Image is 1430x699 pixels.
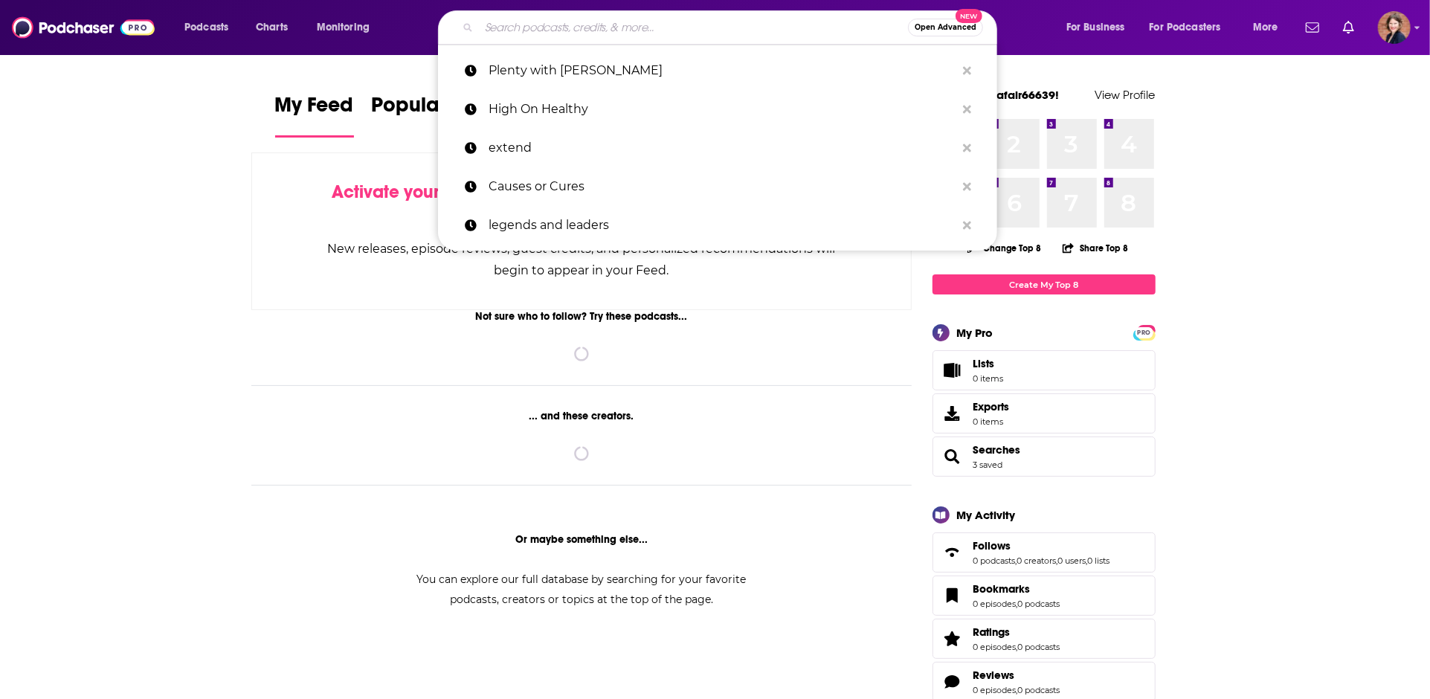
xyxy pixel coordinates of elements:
[1150,17,1221,38] span: For Podcasters
[452,10,1011,45] div: Search podcasts, credits, & more...
[956,9,982,23] span: New
[399,570,764,610] div: You can explore our full database by searching for your favorite podcasts, creators or topics at ...
[933,350,1156,390] a: Lists
[246,16,297,39] a: Charts
[12,13,155,42] img: Podchaser - Follow, Share and Rate Podcasts
[1062,233,1129,262] button: Share Top 8
[1243,16,1297,39] button: open menu
[1140,16,1243,39] button: open menu
[973,642,1017,652] a: 0 episodes
[938,446,967,467] a: Searches
[973,416,1010,427] span: 0 items
[1056,16,1144,39] button: open menu
[973,625,1011,639] span: Ratings
[1017,685,1018,695] span: ,
[489,129,956,167] p: extend
[1017,599,1018,609] span: ,
[251,533,912,546] div: Or maybe something else...
[933,576,1156,616] span: Bookmarks
[372,92,498,138] a: Popular Feed
[933,437,1156,477] span: Searches
[933,393,1156,434] a: Exports
[174,16,248,39] button: open menu
[1057,555,1058,566] span: ,
[1018,599,1060,609] a: 0 podcasts
[489,90,956,129] p: High On Healthy
[1058,555,1086,566] a: 0 users
[1018,642,1060,652] a: 0 podcasts
[973,685,1017,695] a: 0 episodes
[332,181,484,203] span: Activate your Feed
[973,582,1031,596] span: Bookmarks
[933,532,1156,573] span: Follows
[973,669,1060,682] a: Reviews
[959,239,1051,257] button: Change Top 8
[938,628,967,649] a: Ratings
[908,19,983,36] button: Open AdvancedNew
[973,669,1015,682] span: Reviews
[1378,11,1411,44] img: User Profile
[326,238,837,281] div: New releases, episode reviews, guest credits, and personalized recommendations will begin to appe...
[1378,11,1411,44] span: Logged in as alafair66639
[1095,88,1156,102] a: View Profile
[973,373,1004,384] span: 0 items
[938,585,967,606] a: Bookmarks
[1136,326,1153,338] a: PRO
[438,51,997,90] a: Plenty with [PERSON_NAME]
[973,539,1011,553] span: Follows
[957,508,1016,522] div: My Activity
[933,619,1156,659] span: Ratings
[306,16,389,39] button: open menu
[938,360,967,381] span: Lists
[317,17,370,38] span: Monitoring
[256,17,288,38] span: Charts
[489,51,956,90] p: Plenty with Kate Northrup
[938,671,967,692] a: Reviews
[275,92,354,126] span: My Feed
[438,129,997,167] a: extend
[1086,555,1088,566] span: ,
[1300,15,1325,40] a: Show notifications dropdown
[957,326,993,340] div: My Pro
[938,542,967,563] a: Follows
[1066,17,1125,38] span: For Business
[973,582,1060,596] a: Bookmarks
[326,181,837,225] div: by following Podcasts, Creators, Lists, and other Users!
[1378,11,1411,44] button: Show profile menu
[275,92,354,138] a: My Feed
[438,206,997,245] a: legends and leaders
[1016,555,1017,566] span: ,
[1253,17,1278,38] span: More
[1136,327,1153,338] span: PRO
[973,539,1110,553] a: Follows
[973,357,995,370] span: Lists
[372,92,498,126] span: Popular Feed
[1017,642,1018,652] span: ,
[489,167,956,206] p: Causes or Cures
[973,625,1060,639] a: Ratings
[251,410,912,422] div: ... and these creators.
[184,17,228,38] span: Podcasts
[479,16,908,39] input: Search podcasts, credits, & more...
[973,400,1010,413] span: Exports
[915,24,976,31] span: Open Advanced
[973,555,1016,566] a: 0 podcasts
[1337,15,1360,40] a: Show notifications dropdown
[973,599,1017,609] a: 0 episodes
[933,274,1156,294] a: Create My Top 8
[438,167,997,206] a: Causes or Cures
[973,460,1003,470] a: 3 saved
[1018,685,1060,695] a: 0 podcasts
[251,310,912,323] div: Not sure who to follow? Try these podcasts...
[973,357,1004,370] span: Lists
[973,443,1021,457] a: Searches
[1088,555,1110,566] a: 0 lists
[489,206,956,245] p: legends and leaders
[938,403,967,424] span: Exports
[1017,555,1057,566] a: 0 creators
[438,90,997,129] a: High On Healthy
